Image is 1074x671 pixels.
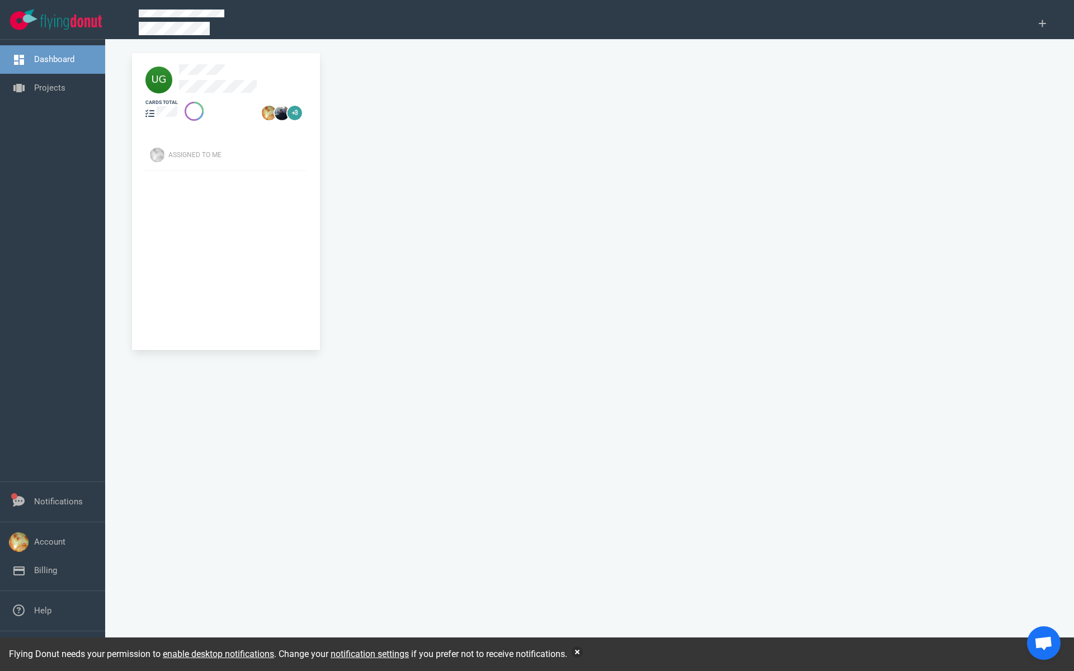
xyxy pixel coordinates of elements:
[145,67,172,93] img: 40
[145,99,178,106] div: cards total
[274,649,567,659] span: . Change your if you prefer not to receive notifications.
[34,537,65,547] a: Account
[9,649,274,659] span: Flying Donut needs your permission to
[40,15,102,30] img: Flying Donut text logo
[163,649,274,659] a: enable desktop notifications
[34,54,74,64] a: Dashboard
[292,110,298,116] text: +3
[34,83,65,93] a: Projects
[262,106,276,120] img: 26
[275,106,289,120] img: 26
[150,148,164,162] img: Avatar
[168,150,313,160] div: Assigned To Me
[34,606,51,616] a: Help
[34,565,57,575] a: Billing
[331,649,409,659] a: notification settings
[1027,626,1061,660] div: Ανοιχτή συνομιλία
[34,497,83,507] a: Notifications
